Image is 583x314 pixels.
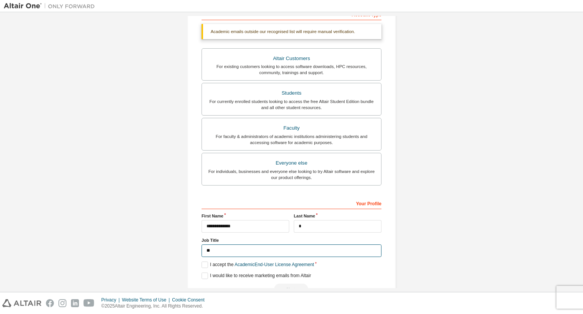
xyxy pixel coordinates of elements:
[202,213,289,219] label: First Name
[206,88,377,98] div: Students
[206,98,377,111] div: For currently enrolled students looking to access the free Altair Student Edition bundle and all ...
[46,299,54,307] img: facebook.svg
[206,158,377,168] div: Everyone else
[101,303,209,309] p: © 2025 Altair Engineering, Inc. All Rights Reserved.
[206,168,377,181] div: For individuals, businesses and everyone else looking to try Altair software and explore our prod...
[206,53,377,64] div: Altair Customers
[206,123,377,133] div: Faculty
[101,297,122,303] div: Privacy
[172,297,209,303] div: Cookie Consent
[202,197,381,209] div: Your Profile
[206,133,377,146] div: For faculty & administrators of academic institutions administering students and accessing softwa...
[202,237,381,243] label: Job Title
[202,262,314,268] label: I accept the
[2,299,41,307] img: altair_logo.svg
[206,63,377,76] div: For existing customers looking to access software downloads, HPC resources, community, trainings ...
[294,213,381,219] label: Last Name
[202,284,381,295] div: Read and acccept EULA to continue
[235,262,314,267] a: Academic End-User License Agreement
[122,297,172,303] div: Website Terms of Use
[84,299,95,307] img: youtube.svg
[4,2,99,10] img: Altair One
[202,24,381,39] div: Academic emails outside our recognised list will require manual verification.
[202,273,311,279] label: I would like to receive marketing emails from Altair
[71,299,79,307] img: linkedin.svg
[58,299,66,307] img: instagram.svg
